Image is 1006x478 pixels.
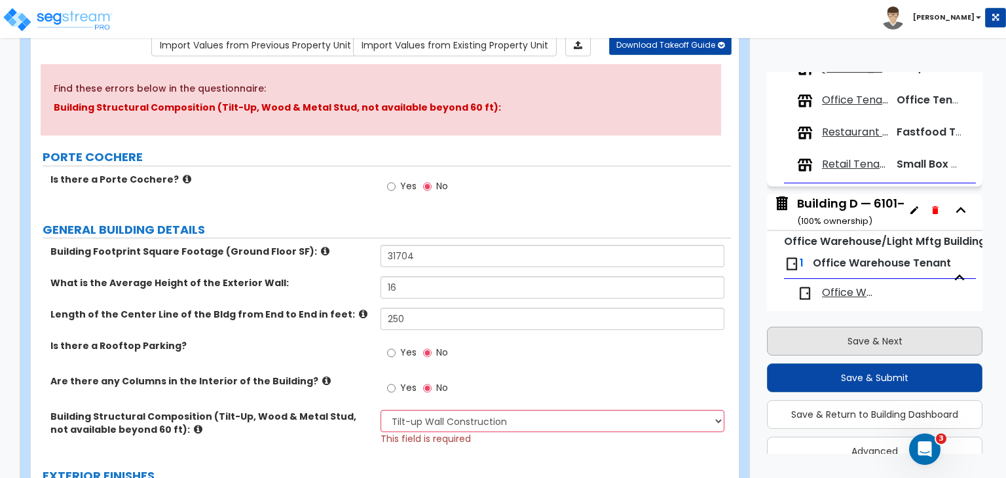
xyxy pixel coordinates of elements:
[50,375,371,388] label: Are there any Columns in the Interior of the Building?
[822,285,878,301] span: Office Warehouse Tenant
[436,346,448,359] span: No
[897,92,971,107] span: Office Tenant
[400,346,417,359] span: Yes
[2,7,113,33] img: logo_pro_r.png
[43,149,731,166] label: PORTE COCHERE
[767,327,982,356] button: Save & Next
[381,432,471,445] span: This field is required
[321,246,329,256] i: click for more info!
[784,256,800,272] img: door.png
[797,93,813,109] img: tenants.png
[882,7,904,29] img: avatar.png
[322,376,331,386] i: click for more info!
[773,195,904,229] span: Building D — 6101–6155 Corporate Dr
[353,34,557,56] a: Import the dynamic attribute values from existing properties.
[822,125,888,140] span: Restaurant Tenant
[822,157,888,172] span: Retail Tenant
[797,157,813,173] img: tenants.png
[813,255,951,270] span: Office Warehouse Tenant
[767,437,982,466] button: Advanced
[609,35,732,55] button: Download Takeoff Guide
[797,215,872,227] small: ( 100 % ownership)
[909,433,941,465] iframe: Intercom live chat
[194,424,202,434] i: click for more info!
[767,400,982,429] button: Save & Return to Building Dashboard
[897,124,987,139] span: Fastfood Tenant
[387,346,396,360] input: Yes
[784,234,986,249] small: Office Warehouse/Light Mftg Building
[936,433,946,444] span: 3
[400,179,417,193] span: Yes
[50,173,371,186] label: Is there a Porte Cochere?
[616,39,715,50] span: Download Takeoff Guide
[50,308,371,321] label: Length of the Center Line of the Bldg from End to End in feet:
[913,12,975,22] b: [PERSON_NAME]
[387,381,396,395] input: Yes
[797,285,813,301] img: door.png
[423,179,432,194] input: No
[436,179,448,193] span: No
[183,174,191,184] i: click for more info!
[54,84,708,94] h5: Find these errors below in the questionnaire:
[50,276,371,289] label: What is the Average Height of the Exterior Wall:
[50,245,371,258] label: Building Footprint Square Footage (Ground Floor SF):
[359,309,367,319] i: click for more info!
[151,34,360,56] a: Import the dynamic attribute values from previous properties.
[797,125,813,141] img: tenants.png
[773,195,791,212] img: building.svg
[43,221,731,238] label: GENERAL BUILDING DETAILS
[387,179,396,194] input: Yes
[565,34,591,56] a: Import the dynamic attributes value through Excel sheet
[400,381,417,394] span: Yes
[50,339,371,352] label: Is there a Rooftop Parking?
[423,381,432,395] input: No
[423,346,432,360] input: No
[767,363,982,392] button: Save & Submit
[50,410,371,436] label: Building Structural Composition (Tilt-Up, Wood & Metal Stud, not available beyond 60 ft):
[436,381,448,394] span: No
[800,255,804,270] span: 1
[54,100,708,116] p: Building Structural Composition (Tilt-Up, Wood & Metal Stud, not available beyond 60 ft):
[822,93,888,108] span: Office Tenants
